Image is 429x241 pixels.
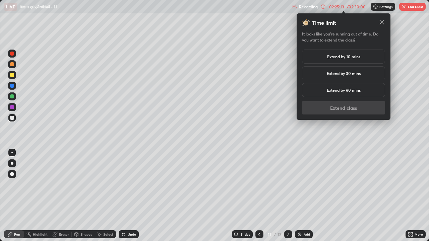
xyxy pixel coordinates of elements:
h3: Time limit [312,19,336,27]
div: Slides [241,233,250,236]
div: Shapes [80,233,92,236]
img: add-slide-button [297,232,302,237]
p: LIVE [6,4,15,9]
div: More [415,233,423,236]
div: Eraser [59,233,69,236]
p: विज्ञान एवं प्रौद्योगिकी - 11 [20,4,57,9]
img: recording.375f2c34.svg [292,4,298,9]
div: Select [103,233,113,236]
div: 12 [278,231,282,237]
p: Settings [379,5,392,8]
p: Recording [299,4,318,9]
div: / 02:30:00 [346,5,367,9]
div: 11 [266,232,273,236]
h5: Extend by 60 mins [327,87,361,93]
h5: Extend by 10 mins [327,54,360,60]
img: class-settings-icons [373,4,378,9]
button: End Class [399,3,426,11]
div: Undo [128,233,136,236]
div: / [274,232,276,236]
img: end-class-cross [401,4,407,9]
div: Pen [14,233,20,236]
div: Highlight [33,233,48,236]
h5: It looks like you’re running out of time. Do you want to extend the class? [302,31,385,43]
h5: Extend by 30 mins [327,70,361,76]
div: 02:25:13 [327,5,346,9]
div: Add [304,233,310,236]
